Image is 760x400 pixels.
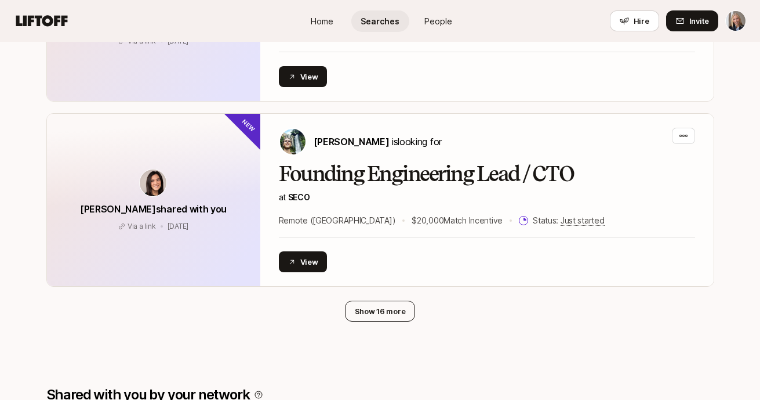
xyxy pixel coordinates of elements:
a: People [409,10,467,32]
img: avatar-url [140,170,166,196]
button: Show 16 more [345,301,416,322]
span: Searches [361,15,399,27]
p: Status: [533,214,604,228]
button: View [279,66,328,87]
button: Adele English [725,10,746,31]
span: August 7, 2025 12:34pm [168,222,189,230]
p: at [279,190,695,204]
span: [PERSON_NAME] shared with you [80,203,227,215]
span: Just started [561,215,605,226]
span: People [424,15,452,27]
a: Searches [351,10,409,32]
p: Via a link [128,221,156,232]
button: Invite [666,10,718,31]
p: $20,000 Match Incentive [412,214,503,228]
p: is looking for [314,134,442,149]
span: Hire [634,15,649,27]
span: [PERSON_NAME] [314,136,390,147]
span: Invite [689,15,709,27]
img: Carter Cleveland [280,129,306,154]
span: Home [311,15,333,27]
p: Remote ([GEOGRAPHIC_DATA]) [279,214,396,228]
button: Hire [610,10,659,31]
span: August 7, 2025 12:34pm [168,37,189,45]
h2: Founding Engineering Lead / CTO [279,163,695,186]
img: Adele English [726,11,746,31]
div: New [222,94,279,152]
button: View [279,251,328,272]
a: Home [293,10,351,32]
span: SECO [288,192,310,202]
